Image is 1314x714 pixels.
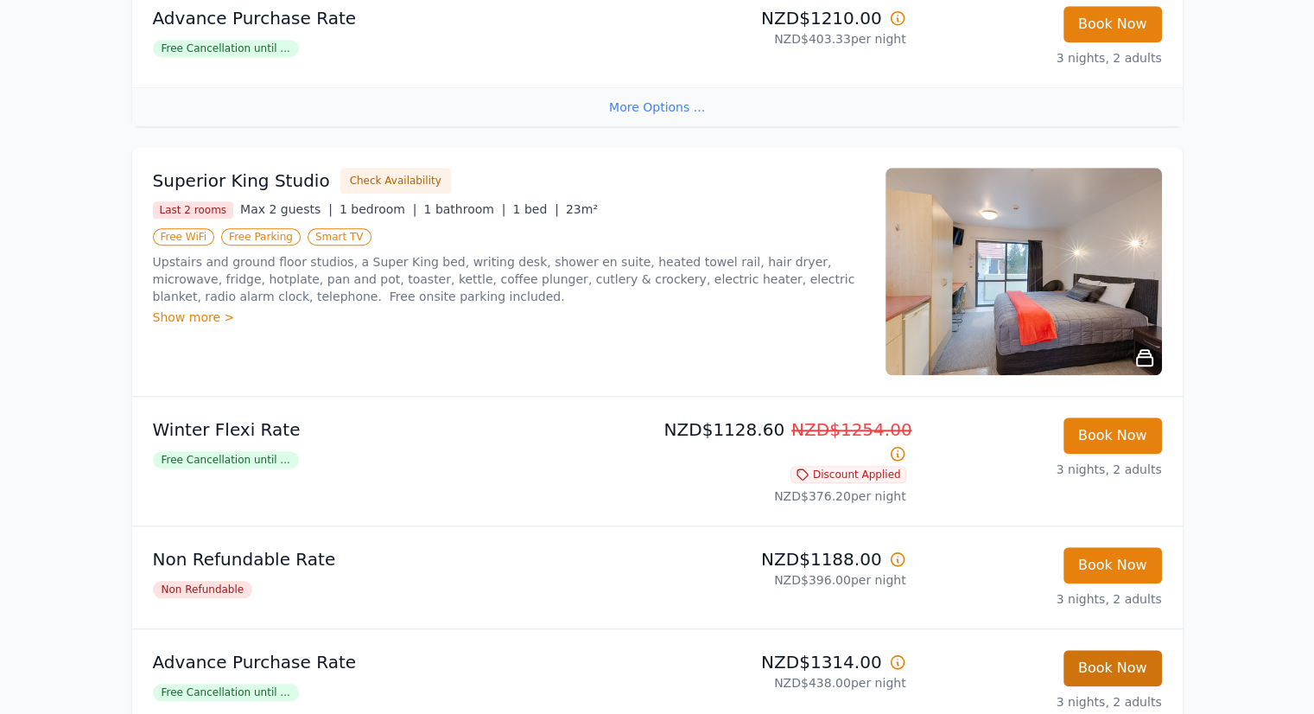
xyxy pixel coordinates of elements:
p: Upstairs and ground floor studios, a Super King bed, writing desk, shower en suite, heated towel ... [153,253,865,305]
p: NZD$1210.00 [664,6,906,30]
p: NZD$376.20 per night [664,488,906,505]
span: Max 2 guests | [240,202,333,216]
h3: Superior King Studio [153,169,330,193]
span: Smart TV [308,228,371,245]
p: 3 nights, 2 adults [920,693,1162,711]
button: Book Now [1063,650,1162,686]
p: 3 nights, 2 adults [920,461,1162,478]
button: Check Availability [340,168,451,194]
p: Non Refundable Rate [153,547,651,571]
p: NZD$403.33 per night [664,30,906,48]
button: Book Now [1063,418,1162,454]
p: Advance Purchase Rate [153,6,651,30]
p: NZD$1314.00 [664,650,906,674]
p: NZD$1188.00 [664,547,906,571]
p: 3 nights, 2 adults [920,590,1162,608]
span: Non Refundable [153,581,253,598]
span: 1 bed | [513,202,559,216]
button: Book Now [1063,547,1162,583]
div: More Options ... [132,87,1183,126]
p: Winter Flexi Rate [153,418,651,442]
span: Free Cancellation until ... [153,451,299,469]
p: NZD$1128.60 [664,418,906,466]
span: Last 2 rooms [153,201,234,219]
p: Advance Purchase Rate [153,650,651,674]
p: NZD$396.00 per night [664,571,906,589]
span: Free WiFi [153,228,215,245]
span: 23m² [566,202,598,216]
span: Free Cancellation until ... [153,684,299,701]
span: 1 bathroom | [423,202,505,216]
p: 3 nights, 2 adults [920,49,1162,67]
span: 1 bedroom | [340,202,417,216]
span: Free Cancellation until ... [153,40,299,57]
button: Book Now [1063,6,1162,42]
span: NZD$1254.00 [791,419,912,440]
p: NZD$438.00 per night [664,674,906,692]
span: Discount Applied [790,466,906,483]
div: Show more > [153,309,865,326]
span: Free Parking [221,228,301,245]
